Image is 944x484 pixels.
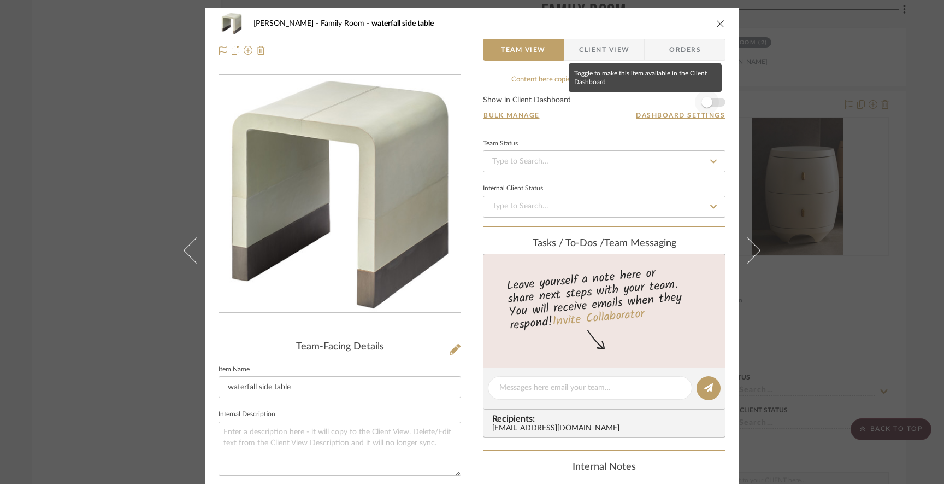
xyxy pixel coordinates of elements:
[226,75,455,313] img: f16539ce-02fc-4a33-91cf-f76ab1e20450_436x436.jpg
[483,141,518,147] div: Team Status
[483,238,725,250] div: team Messaging
[253,20,321,27] span: [PERSON_NAME]
[716,19,725,28] button: close
[219,341,461,353] div: Team-Facing Details
[483,462,725,474] div: Internal Notes
[483,110,540,120] button: Bulk Manage
[219,367,250,372] label: Item Name
[533,238,604,248] span: Tasks / To-Dos /
[483,74,725,85] div: Content here copies to Client View - confirm visibility there.
[219,412,275,417] label: Internal Description
[483,196,725,218] input: Type to Search…
[371,20,434,27] span: waterfall side table
[482,261,727,335] div: Leave yourself a note here or share next steps with your team. You will receive emails when they ...
[219,75,461,313] div: 0
[257,46,265,55] img: Remove from project
[483,150,725,172] input: Type to Search…
[635,110,725,120] button: Dashboard Settings
[492,424,721,433] div: [EMAIL_ADDRESS][DOMAIN_NAME]
[552,305,645,332] a: Invite Collaborator
[501,39,546,61] span: Team View
[219,13,245,34] img: f16539ce-02fc-4a33-91cf-f76ab1e20450_48x40.jpg
[321,20,371,27] span: Family Room
[579,39,629,61] span: Client View
[657,39,713,61] span: Orders
[492,414,721,424] span: Recipients:
[483,186,543,191] div: Internal Client Status
[219,376,461,398] input: Enter Item Name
